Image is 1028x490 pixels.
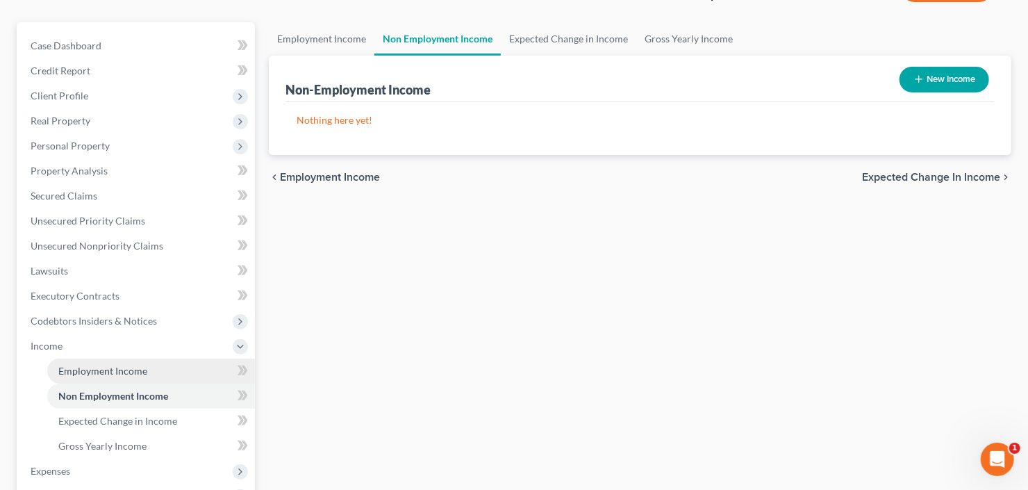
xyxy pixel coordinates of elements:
p: Nothing here yet! [297,113,984,127]
a: Non Employment Income [47,384,255,409]
a: Gross Yearly Income [636,22,741,56]
a: Credit Report [19,58,255,83]
span: 1 [1009,443,1020,454]
span: Credit Report [31,65,90,76]
a: Employment Income [47,359,255,384]
span: Executory Contracts [31,290,119,302]
span: Property Analysis [31,165,108,177]
a: Expected Change in Income [501,22,636,56]
i: chevron_right [1000,172,1011,183]
button: New Income [899,67,989,92]
a: Property Analysis [19,158,255,183]
a: Secured Claims [19,183,255,209]
i: chevron_left [269,172,280,183]
span: Lawsuits [31,265,68,277]
span: Secured Claims [31,190,97,202]
div: Non-Employment Income [285,81,431,98]
span: Case Dashboard [31,40,101,51]
span: Employment Income [58,365,147,377]
span: Real Property [31,115,90,126]
a: Case Dashboard [19,33,255,58]
button: Expected Change in Income chevron_right [862,172,1011,183]
span: Non Employment Income [58,390,168,402]
span: Codebtors Insiders & Notices [31,315,157,327]
button: chevron_left Employment Income [269,172,380,183]
span: Unsecured Priority Claims [31,215,145,227]
span: Unsecured Nonpriority Claims [31,240,163,252]
a: Expected Change in Income [47,409,255,434]
span: Client Profile [31,90,88,101]
span: Expected Change in Income [862,172,1000,183]
a: Non Employment Income [374,22,501,56]
span: Income [31,340,63,352]
a: Executory Contracts [19,284,255,309]
a: Lawsuits [19,259,255,284]
a: Unsecured Priority Claims [19,209,255,234]
span: Expenses [31,465,70,477]
span: Gross Yearly Income [58,440,147,452]
a: Gross Yearly Income [47,434,255,459]
iframe: Intercom live chat [981,443,1014,476]
span: Personal Property [31,140,110,152]
span: Employment Income [280,172,380,183]
a: Unsecured Nonpriority Claims [19,234,255,259]
a: Employment Income [269,22,374,56]
span: Expected Change in Income [58,415,177,427]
